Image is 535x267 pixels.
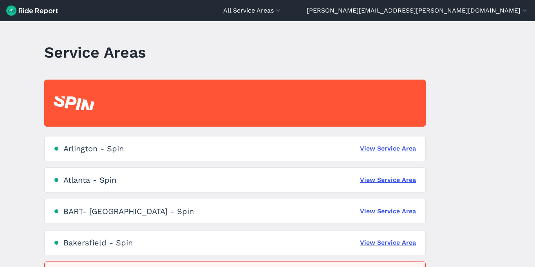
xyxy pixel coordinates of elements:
[360,144,416,153] a: View Service Area
[63,238,133,247] div: Bakersfield - Spin
[63,175,116,185] div: Atlanta - Spin
[360,238,416,247] a: View Service Area
[360,175,416,185] a: View Service Area
[223,6,282,15] button: All Service Areas
[63,207,194,216] div: BART- [GEOGRAPHIC_DATA] - Spin
[54,96,94,110] img: Spin
[6,5,58,16] img: Ride Report
[44,42,146,63] h1: Service Areas
[63,144,124,153] div: Arlington - Spin
[307,6,529,15] button: [PERSON_NAME][EMAIL_ADDRESS][PERSON_NAME][DOMAIN_NAME]
[360,207,416,216] a: View Service Area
